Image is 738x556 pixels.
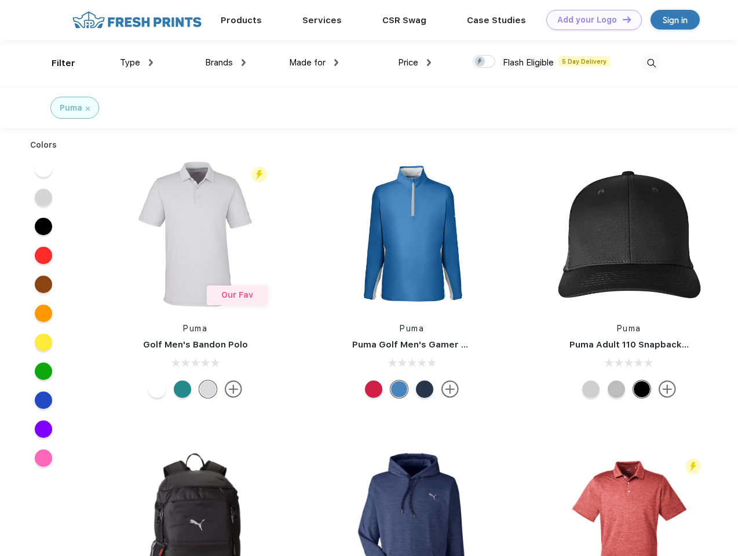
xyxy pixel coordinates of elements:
[382,15,426,25] a: CSR Swag
[558,56,610,67] span: 5 Day Delivery
[174,381,191,398] div: Green Lagoon
[205,57,233,68] span: Brands
[120,57,140,68] span: Type
[617,324,641,333] a: Puma
[441,381,459,398] img: more.svg
[633,381,651,398] div: Pma Blk Pma Blk
[651,10,700,30] a: Sign in
[557,15,617,25] div: Add your Logo
[582,381,600,398] div: Quarry Brt Whit
[143,339,248,350] a: Golf Men's Bandon Polo
[623,16,631,23] img: DT
[86,107,90,111] img: filter_cancel.svg
[60,102,82,114] div: Puma
[302,15,342,25] a: Services
[398,57,418,68] span: Price
[416,381,433,398] div: Navy Blazer
[335,157,489,311] img: func=resize&h=266
[21,139,66,151] div: Colors
[685,459,701,474] img: flash_active_toggle.svg
[199,381,217,398] div: High Rise
[225,381,242,398] img: more.svg
[427,59,431,66] img: dropdown.png
[221,290,253,299] span: Our Fav
[242,59,246,66] img: dropdown.png
[400,324,424,333] a: Puma
[221,15,262,25] a: Products
[118,157,272,311] img: func=resize&h=266
[183,324,207,333] a: Puma
[663,13,688,27] div: Sign in
[69,10,205,30] img: fo%20logo%202.webp
[608,381,625,398] div: Quarry with Brt Whit
[251,167,267,182] img: flash_active_toggle.svg
[352,339,535,350] a: Puma Golf Men's Gamer Golf Quarter-Zip
[334,59,338,66] img: dropdown.png
[149,59,153,66] img: dropdown.png
[503,57,554,68] span: Flash Eligible
[642,54,661,73] img: desktop_search.svg
[289,57,326,68] span: Made for
[552,157,706,311] img: func=resize&h=266
[52,57,75,70] div: Filter
[659,381,676,398] img: more.svg
[365,381,382,398] div: Ski Patrol
[390,381,408,398] div: Bright Cobalt
[148,381,166,398] div: Bright White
